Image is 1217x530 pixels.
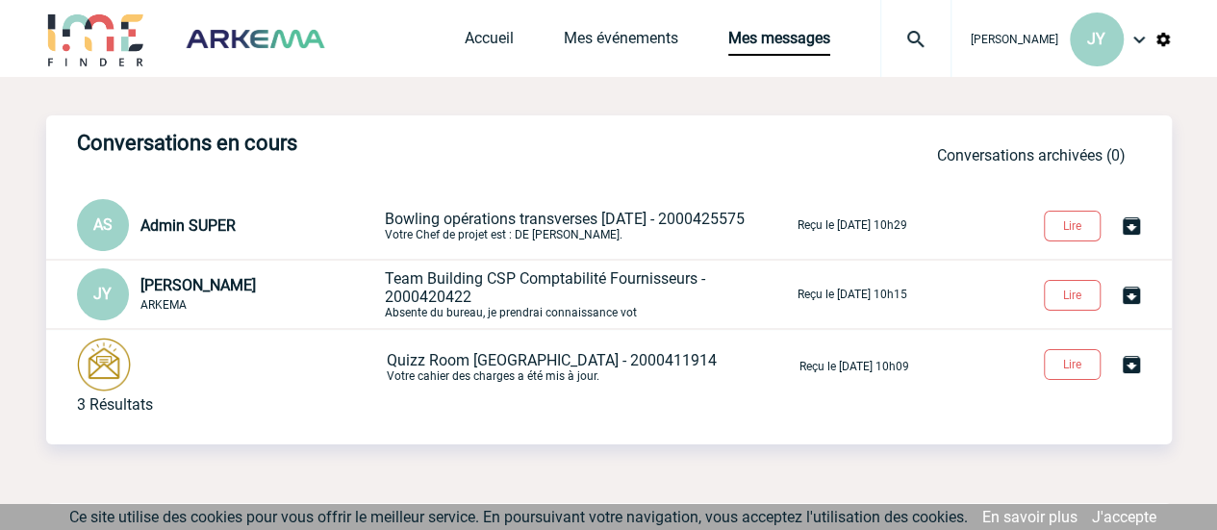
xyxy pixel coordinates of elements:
p: Reçu le [DATE] 10h09 [799,360,909,373]
span: JY [1087,30,1105,48]
div: Conversation privée : Client - Agence [77,268,381,320]
a: JY [PERSON_NAME] ARKEMA Team Building CSP Comptabilité Fournisseurs - 2000420422Absente du bureau... [77,284,907,302]
span: Team Building CSP Comptabilité Fournisseurs - 2000420422 [385,269,705,306]
a: Mes messages [728,29,830,56]
a: En savoir plus [982,508,1078,526]
img: Archiver la conversation [1120,284,1143,307]
span: Quizz Room [GEOGRAPHIC_DATA] - 2000411914 [387,351,717,369]
img: Archiver la conversation [1120,353,1143,376]
div: Conversation privée : Client - Agence [77,199,381,251]
a: Conversations archivées (0) [937,146,1126,164]
a: J'accepte [1092,508,1156,526]
div: 3 Résultats [77,395,153,414]
span: JY [93,285,112,303]
p: Reçu le [DATE] 10h15 [798,288,907,301]
img: photonotifcontact.png [77,338,131,391]
p: Votre cahier des charges a été mis à jour. [387,351,796,383]
a: Lire [1028,354,1120,372]
a: Lire [1028,285,1120,303]
span: AS [93,215,113,234]
button: Lire [1044,211,1101,241]
img: Archiver la conversation [1120,215,1143,238]
p: Votre Chef de projet est : DE [PERSON_NAME]. [385,210,794,241]
a: Accueil [465,29,514,56]
p: Reçu le [DATE] 10h29 [798,218,907,232]
span: [PERSON_NAME] [140,276,256,294]
div: Conversation privée : Client - Agence [77,338,383,395]
a: Quizz Room [GEOGRAPHIC_DATA] - 2000411914Votre cahier des charges a été mis à jour. Reçu le [DATE... [77,356,909,374]
button: Lire [1044,280,1101,311]
span: ARKEMA [140,298,187,312]
a: AS Admin SUPER Bowling opérations transverses [DATE] - 2000425575Votre Chef de projet est : DE [P... [77,215,907,233]
a: Mes événements [564,29,678,56]
a: Lire [1028,215,1120,234]
img: IME-Finder [46,12,146,66]
span: [PERSON_NAME] [971,33,1058,46]
h3: Conversations en cours [77,131,654,155]
span: Bowling opérations transverses [DATE] - 2000425575 [385,210,745,228]
p: Absente du bureau, je prendrai connaissance vot [385,269,794,319]
span: Admin SUPER [140,216,236,235]
span: Ce site utilise des cookies pour vous offrir le meilleur service. En poursuivant votre navigation... [69,508,968,526]
button: Lire [1044,349,1101,380]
